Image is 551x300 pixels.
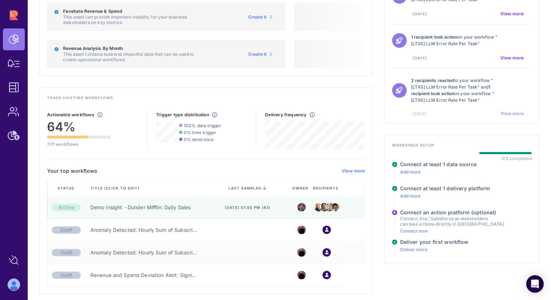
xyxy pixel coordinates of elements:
[400,228,428,234] a: Connect now
[184,137,214,142] span: 0% send once
[47,95,365,105] h4: Track existing workflows
[500,55,524,61] span: View more
[342,168,365,174] a: View more
[63,8,203,14] h5: Facetune Revenue & Spend
[400,209,504,216] h4: Connect an action platform (optional)
[248,14,267,20] span: Create it
[501,156,532,161] div: 3/3 completed
[400,169,421,175] a: Add more
[90,272,198,279] a: Revenue and Spend Deviation Alert: Significant Deviation Detected
[47,112,94,118] h5: Actionable workflows
[63,14,203,25] p: This asset can provide important visibility for your business stakeholders on key metrics
[225,205,270,210] span: [DATE] 01:50 pm (#3)
[325,201,334,213] img: dwight.png
[392,143,532,152] h4: Workspace setup
[90,249,198,256] a: Anomaly Detected: Hourly Sum of Subscribers in the [GEOGRAPHIC_DATA]
[411,78,454,83] strong: 2 recipients reacted
[292,186,310,191] span: Owner
[413,55,427,61] span: [DATE]
[52,249,81,256] div: Draft
[297,223,306,237] img: 8425044972519_dc5fc051d0fdf5269ef6_32.jpg
[63,119,75,134] span: %
[90,226,198,234] a: Anomaly Detected: Hourly Sum of Subscribers in the [GEOGRAPHIC_DATA]
[297,203,306,211] img: michael.jpeg
[248,51,267,57] span: Create it
[411,34,501,47] p: on your workflow "[LTXS] LLM Error Rate Per Task"
[411,77,501,104] p: to your workflow "[LTXS] LLM Error Rate Per Task" and on your workflow "[LTXS] LLM Error Rate Per...
[297,268,306,282] img: 8425044972519_dc5fc051d0fdf5269ef6_32.jpg
[320,201,328,213] img: kelly.png
[400,185,490,192] h4: Connect at least 1 delivery platform
[400,239,468,245] h4: Deliver your first workflow
[47,168,98,174] h5: Your top workflows
[411,84,491,96] strong: 1 recipient took action
[314,201,323,213] img: creed.jpeg
[526,275,544,293] div: Open Intercom Messenger
[400,247,427,252] a: Deliver more
[413,11,427,16] span: [DATE]
[47,141,111,147] p: 7/11 workflows
[52,226,81,234] div: Draft
[400,216,504,227] p: Connect Jira / Salesforce so stakeholders can take actions directly in [GEOGRAPHIC_DATA]
[184,123,221,128] span: 100% data trigger
[400,193,421,199] a: Add more
[90,204,191,211] a: Demo Insight - Dunder Mifflin: Daily Sales
[500,11,524,17] span: View more
[8,279,20,291] img: account-photo
[313,186,340,191] span: Recipients
[265,112,306,118] h5: Delivery frequency
[297,246,306,259] img: 8425044972519_dc5fc051d0fdf5269ef6_32.jpg
[52,272,81,279] div: Draft
[228,186,261,190] span: last sampled
[63,46,204,51] h5: Revenue Analysis By Month
[331,203,339,211] img: jim.jpeg
[63,51,204,62] p: This asset contains business impactful data that can be used to create operational workflows
[58,186,76,191] span: Status
[400,161,477,168] h4: Connect at least 1 data source
[52,204,81,211] div: Active
[47,119,63,134] span: 64
[156,112,209,118] h5: Trigger type distribution
[90,186,141,191] span: Title (click to edit)
[411,34,457,40] strong: 1 recipient took action
[184,130,216,135] span: 0% time trigger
